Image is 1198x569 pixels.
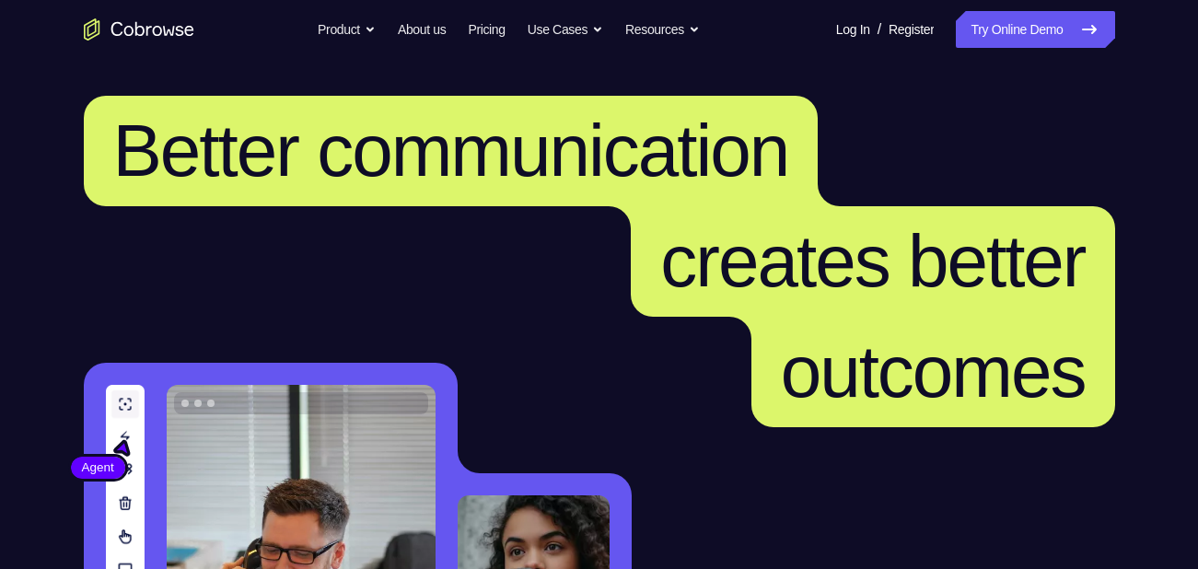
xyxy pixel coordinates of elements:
[660,220,1085,302] span: creates better
[889,11,934,48] a: Register
[956,11,1114,48] a: Try Online Demo
[781,331,1086,412] span: outcomes
[878,18,881,41] span: /
[318,11,376,48] button: Product
[625,11,700,48] button: Resources
[528,11,603,48] button: Use Cases
[836,11,870,48] a: Log In
[71,459,125,477] span: Agent
[84,18,194,41] a: Go to the home page
[113,110,789,192] span: Better communication
[468,11,505,48] a: Pricing
[398,11,446,48] a: About us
